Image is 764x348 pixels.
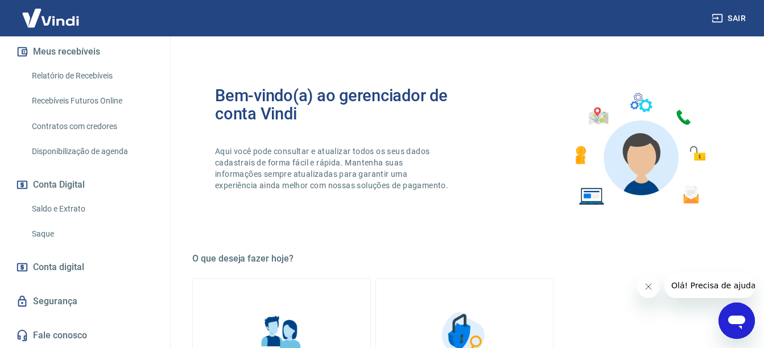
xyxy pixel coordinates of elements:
[215,146,451,191] p: Aqui você pode consultar e atualizar todos os seus dados cadastrais de forma fácil e rápida. Mant...
[215,86,465,123] h2: Bem-vindo(a) ao gerenciador de conta Vindi
[27,197,156,221] a: Saldo e Extrato
[14,1,88,35] img: Vindi
[14,172,156,197] button: Conta Digital
[664,273,755,298] iframe: Mensagem da empresa
[27,140,156,163] a: Disponibilização de agenda
[27,115,156,138] a: Contratos com credores
[33,259,84,275] span: Conta digital
[14,323,156,348] a: Fale conosco
[718,303,755,339] iframe: Botão para abrir a janela de mensagens
[14,289,156,314] a: Segurança
[14,255,156,280] a: Conta digital
[7,8,96,17] span: Olá! Precisa de ajuda?
[27,64,156,88] a: Relatório de Recebíveis
[14,39,156,64] button: Meus recebíveis
[709,8,750,29] button: Sair
[192,253,737,264] h5: O que deseja fazer hoje?
[27,222,156,246] a: Saque
[637,275,660,298] iframe: Fechar mensagem
[565,86,714,212] img: Imagem de um avatar masculino com diversos icones exemplificando as funcionalidades do gerenciado...
[27,89,156,113] a: Recebíveis Futuros Online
